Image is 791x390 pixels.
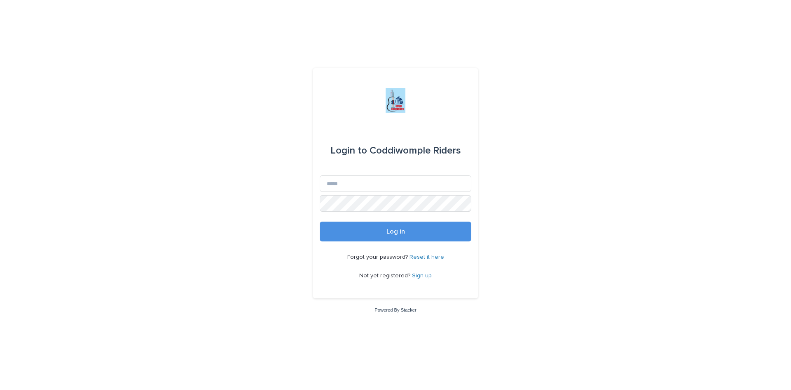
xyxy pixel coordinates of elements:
a: Powered By Stacker [374,307,416,312]
img: jxsLJbdS1eYBI7rVAS4p [386,88,405,113]
span: Log in [386,228,405,235]
span: Not yet registered? [359,273,412,279]
span: Forgot your password? [347,254,410,260]
span: Login to [330,146,367,156]
a: Sign up [412,273,432,279]
a: Reset it here [410,254,444,260]
div: Coddiwomple Riders [330,139,461,162]
button: Log in [320,222,471,241]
